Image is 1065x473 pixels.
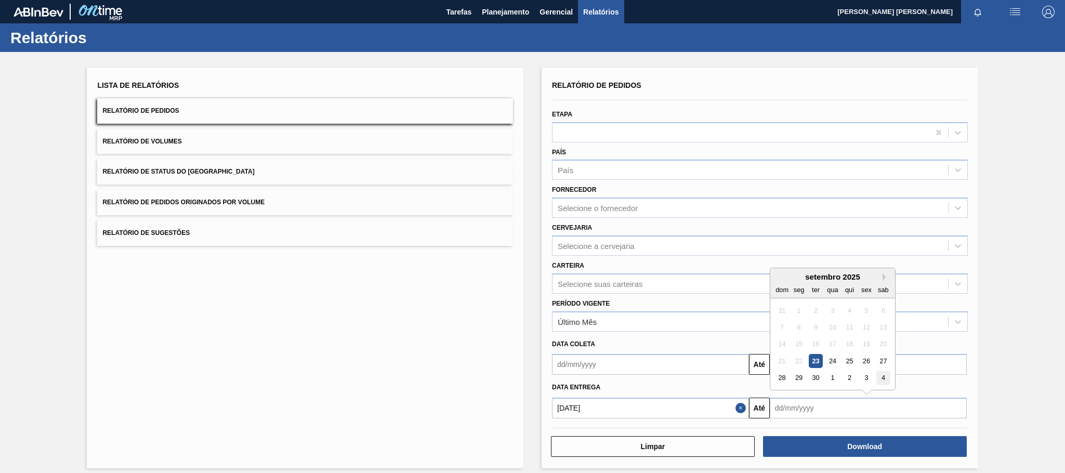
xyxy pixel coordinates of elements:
div: Último Mês [558,317,597,326]
button: Close [735,398,749,418]
div: dom [775,283,789,297]
label: País [552,149,566,156]
div: Not available quinta-feira, 4 de setembro de 2025 [843,304,857,318]
button: Até [749,398,770,418]
h1: Relatórios [10,32,195,44]
button: Next Month [883,273,890,281]
div: setembro 2025 [770,272,895,281]
button: Limpar [551,436,755,457]
img: TNhmsLtSVTkK8tSr43FrP2fwEKptu5GPRR3wAAAABJRU5ErkJggg== [14,7,63,17]
div: Choose sexta-feira, 3 de outubro de 2025 [859,371,873,385]
input: dd/mm/yyyy [552,354,749,375]
div: Not available terça-feira, 9 de setembro de 2025 [809,320,823,334]
div: sex [859,283,873,297]
img: userActions [1009,6,1021,18]
button: Até [749,354,770,375]
div: Selecione o fornecedor [558,204,638,213]
input: dd/mm/yyyy [552,398,749,418]
span: Tarefas [446,6,471,18]
span: Relatórios [583,6,619,18]
button: Relatório de Pedidos [97,98,513,124]
div: Not available domingo, 21 de setembro de 2025 [775,354,789,368]
label: Fornecedor [552,186,596,193]
div: Choose sábado, 4 de outubro de 2025 [876,371,890,385]
div: Not available quarta-feira, 17 de setembro de 2025 [825,337,839,351]
button: Relatório de Status do [GEOGRAPHIC_DATA] [97,159,513,185]
div: sab [876,283,890,297]
div: Not available domingo, 31 de agosto de 2025 [775,304,789,318]
div: Not available segunda-feira, 22 de setembro de 2025 [792,354,806,368]
div: ter [809,283,823,297]
span: Data coleta [552,340,595,348]
div: Not available terça-feira, 16 de setembro de 2025 [809,337,823,351]
div: País [558,166,573,175]
div: Not available segunda-feira, 15 de setembro de 2025 [792,337,806,351]
span: Gerencial [540,6,573,18]
div: Not available terça-feira, 2 de setembro de 2025 [809,304,823,318]
div: Choose quarta-feira, 1 de outubro de 2025 [825,371,839,385]
div: Choose quinta-feira, 2 de outubro de 2025 [843,371,857,385]
div: month 2025-09 [773,302,891,386]
div: Not available sábado, 6 de setembro de 2025 [876,304,890,318]
div: Not available segunda-feira, 8 de setembro de 2025 [792,320,806,334]
input: dd/mm/yyyy [770,398,967,418]
span: Relatório de Pedidos [552,81,641,89]
div: Not available sábado, 13 de setembro de 2025 [876,320,890,334]
div: Choose segunda-feira, 29 de setembro de 2025 [792,371,806,385]
span: Relatório de Status do [GEOGRAPHIC_DATA] [102,168,254,175]
div: Choose sábado, 27 de setembro de 2025 [876,354,890,368]
div: Not available quinta-feira, 11 de setembro de 2025 [843,320,857,334]
div: Selecione suas carteiras [558,279,642,288]
div: Not available segunda-feira, 1 de setembro de 2025 [792,304,806,318]
div: qui [843,283,857,297]
div: Not available domingo, 7 de setembro de 2025 [775,320,789,334]
img: Logout [1042,6,1055,18]
div: Not available quarta-feira, 10 de setembro de 2025 [825,320,839,334]
div: Choose sexta-feira, 26 de setembro de 2025 [859,354,873,368]
span: Relatório de Volumes [102,138,181,145]
div: seg [792,283,806,297]
div: Not available quinta-feira, 18 de setembro de 2025 [843,337,857,351]
div: Choose quarta-feira, 24 de setembro de 2025 [825,354,839,368]
div: Choose terça-feira, 30 de setembro de 2025 [809,371,823,385]
div: Not available sábado, 20 de setembro de 2025 [876,337,890,351]
div: Not available sexta-feira, 19 de setembro de 2025 [859,337,873,351]
div: Not available sexta-feira, 12 de setembro de 2025 [859,320,873,334]
button: Notificações [961,5,994,19]
span: Data entrega [552,384,600,391]
div: Not available quarta-feira, 3 de setembro de 2025 [825,304,839,318]
label: Período Vigente [552,300,610,307]
span: Relatório de Pedidos [102,107,179,114]
div: Choose domingo, 28 de setembro de 2025 [775,371,789,385]
label: Etapa [552,111,572,118]
div: qua [825,283,839,297]
button: Relatório de Sugestões [97,220,513,246]
button: Relatório de Pedidos Originados por Volume [97,190,513,215]
label: Carteira [552,262,584,269]
span: Planejamento [482,6,529,18]
div: Selecione a cervejaria [558,241,635,250]
span: Relatório de Sugestões [102,229,190,237]
div: Not available sexta-feira, 5 de setembro de 2025 [859,304,873,318]
label: Cervejaria [552,224,592,231]
button: Download [763,436,967,457]
div: Choose terça-feira, 23 de setembro de 2025 [809,354,823,368]
span: Relatório de Pedidos Originados por Volume [102,199,265,206]
button: Relatório de Volumes [97,129,513,154]
div: Not available domingo, 14 de setembro de 2025 [775,337,789,351]
div: Choose quinta-feira, 25 de setembro de 2025 [843,354,857,368]
span: Lista de Relatórios [97,81,179,89]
